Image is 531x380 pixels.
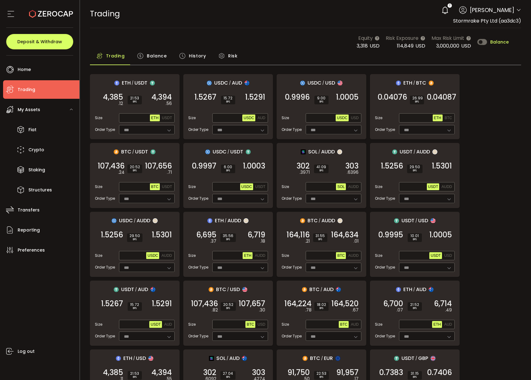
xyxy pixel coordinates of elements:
[410,303,419,307] span: 21.52
[319,218,321,223] em: /
[375,196,395,201] span: Order Type
[244,253,251,258] span: ETH
[457,313,531,380] div: Chat Widget
[130,307,139,310] i: BPS
[137,217,150,224] span: AUDD
[243,163,265,169] span: 1.0003
[255,185,265,189] span: USDT
[223,234,233,238] span: 35.56
[410,165,420,169] span: 29.50
[335,356,340,361] img: eur_portfolio.svg
[95,333,115,339] span: Order Type
[194,94,216,100] span: 1.5267
[6,34,73,49] button: Deposit & Withdraw
[223,169,233,173] i: BPS
[434,116,441,120] span: ETH
[132,80,134,86] em: /
[433,322,441,327] span: ETH
[227,287,229,292] em: /
[433,115,443,121] button: ETH
[370,42,380,49] span: USD
[490,40,509,44] span: Balance
[255,253,265,258] span: AUDD
[162,185,172,189] span: USDT
[282,115,289,121] span: Size
[321,148,335,156] span: AUDD
[414,149,415,155] em: /
[18,105,40,114] span: My Assets
[285,94,310,100] span: 0.9996
[321,287,322,292] em: /
[121,148,131,156] span: BTC
[431,218,435,223] img: usd_portfolio.svg
[253,252,266,259] button: AUDD
[136,354,146,362] span: USD
[416,148,430,156] span: AUDD
[228,50,237,62] span: Risk
[167,169,172,176] em: .71
[375,333,395,339] span: Order Type
[191,301,218,307] span: 107,436
[162,116,172,120] span: USDT
[135,148,148,156] span: USDT
[18,65,31,74] span: Home
[412,100,422,104] i: BPS
[444,253,452,258] span: USD
[260,238,265,244] em: .18
[412,96,422,100] span: 26.99
[428,185,438,189] span: USDT
[152,301,172,307] span: 1.5291
[150,183,160,190] button: BTC
[431,253,441,258] span: USDT
[429,287,434,292] img: aud_portfolio.svg
[152,232,172,238] span: 1.5301
[161,183,173,190] button: USDT
[166,100,172,107] em: .56
[209,356,214,361] img: sol_portfolio.png
[240,183,253,190] button: USDC
[95,115,102,121] span: Size
[210,238,216,244] em: .37
[375,115,382,121] span: Size
[318,149,320,155] em: /
[242,287,247,292] img: usd_portfolio.svg
[434,301,452,307] span: 6,714
[135,287,137,292] em: /
[316,238,325,241] i: BPS
[431,34,464,42] span: Max Risk Limit
[18,246,45,255] span: Preferences
[316,234,325,238] span: 31.55
[336,94,359,100] span: 1.0005
[244,116,254,120] span: USDC
[196,232,216,238] span: 6,695
[130,100,139,104] i: BPS
[282,333,302,339] span: Order Type
[95,322,102,327] span: Size
[347,183,360,190] button: AUDD
[223,303,233,307] span: 20.52
[188,265,208,270] span: Order Type
[403,286,412,293] span: ETH
[375,127,395,132] span: Order Type
[122,79,131,87] span: ETH
[352,307,359,313] em: .67
[317,96,326,100] span: 9.00
[416,79,426,87] span: BTC
[348,185,359,189] span: AUDD
[18,347,35,356] span: Log out
[354,238,359,244] em: .01
[410,238,419,241] i: BPS
[432,149,437,154] img: zuPXiwguUFiBOIQyqLOiXsnnNitlx7q4LCwEbLHADjIpTka+Lip0HH8D0VTrd02z+wEAAAAASUVORK5CYII=
[229,80,231,86] em: /
[130,165,140,169] span: 20.52
[230,148,243,156] span: USDT
[453,17,521,24] span: Stormrake Pty Ltd (aa3dc3)
[230,286,240,293] span: USD
[95,127,115,132] span: Order Type
[338,81,342,86] img: usd_portfolio.svg
[336,115,349,121] button: USDC
[247,322,254,327] span: BTC
[188,333,208,339] span: Order Type
[244,81,249,86] img: aud_portfolio.svg
[337,185,345,189] span: SOL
